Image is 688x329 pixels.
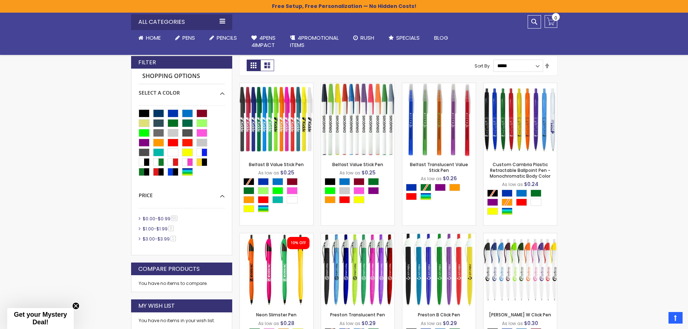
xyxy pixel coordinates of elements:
div: Green [368,178,379,185]
span: 0 [554,14,557,21]
a: Preston B Click Pen [402,233,476,239]
span: Specials [396,34,420,42]
div: Blue Light [516,190,527,197]
img: Preston Translucent Pen [321,233,394,307]
div: Blue Light [272,178,283,185]
a: Belfast Value Stick Pen [332,161,383,168]
div: Lime Green [325,187,336,194]
span: 9 [168,226,174,231]
div: Red [258,196,269,203]
strong: My Wish List [138,302,175,310]
span: 4PROMOTIONAL ITEMS [290,34,339,49]
div: You have no items in your wish list. [139,318,225,324]
img: Belfast Translucent Value Stick Pen [402,83,476,156]
strong: Filter [138,59,156,66]
div: Assorted [502,208,512,215]
div: Purple [368,187,379,194]
img: Custom Cambria Plastic Retractable Ballpoint Pen - Monochromatic Body Color [484,83,557,156]
span: $0.29 [362,320,376,327]
div: Get your Mystery Deal!Close teaser [7,308,74,329]
div: 10% OFF [291,241,306,246]
div: Green Light [258,187,269,194]
div: Yellow [487,208,498,215]
span: Home [146,34,161,42]
button: Close teaser [72,302,79,309]
span: As low as [339,320,360,326]
a: [PERSON_NAME] W Click Pen [489,312,551,318]
a: Belfast Translucent Value Stick Pen [410,161,468,173]
span: Pencils [217,34,237,42]
a: Pencils [202,30,244,46]
div: Teal [272,196,283,203]
div: Assorted [420,193,431,200]
a: $1.00-$1.999 [141,226,176,232]
strong: Compare Products [138,265,200,273]
div: Green [243,187,254,194]
strong: Grid [247,60,260,71]
div: Red [516,199,527,206]
img: Neon Slimster Pen [240,233,313,307]
span: Blog [434,34,448,42]
iframe: Google Customer Reviews [628,309,688,329]
div: Blue [258,178,269,185]
div: Select A Color [406,184,476,202]
div: Purple [487,199,498,206]
div: You have no items to compare. [131,275,232,292]
span: As low as [502,181,523,187]
a: Preston Translucent Pen [321,233,394,239]
span: As low as [339,170,360,176]
div: Pink [354,187,364,194]
div: Burgundy [354,178,364,185]
span: As low as [258,170,279,176]
span: As low as [502,320,523,326]
span: Get your Mystery Deal! [14,311,67,326]
span: 4Pens 4impact [251,34,276,49]
span: 1 [170,236,176,241]
a: Custom Cambria Plastic Retractable Ballpoint Pen - Monochromatic Body Color [484,83,557,89]
div: Pink [287,187,298,194]
a: Neon Slimster Pen [240,233,313,239]
a: Home [131,30,168,46]
img: Preston B Click Pen [402,233,476,307]
div: Orange [243,196,254,203]
span: $3.00 [143,236,155,242]
a: Belfast Translucent Value Stick Pen [402,83,476,89]
span: $0.99 [158,216,170,222]
div: Lime Green [272,187,283,194]
a: Pens [168,30,202,46]
div: Blue [502,190,512,197]
img: Belfast Value Stick Pen [321,83,394,156]
div: Orange [449,184,460,191]
div: Blue [406,184,417,191]
div: All Categories [131,14,232,30]
div: Blue Light [339,178,350,185]
span: $3.99 [157,236,170,242]
a: Preston B Click Pen [418,312,460,318]
div: Yellow [243,205,254,212]
span: $0.30 [524,320,538,327]
span: $0.26 [443,175,457,182]
div: Orange [325,196,336,203]
div: Grey Light [339,187,350,194]
span: $0.24 [524,181,538,188]
a: Belfast Value Stick Pen [321,83,394,89]
div: Assorted [258,205,269,212]
span: 50 [171,216,177,221]
a: Preston Translucent Pen [330,312,385,318]
a: 4Pens4impact [244,30,283,53]
div: Red [406,193,417,200]
div: Burgundy [287,178,298,185]
a: Belfast B Value Stick Pen [240,83,313,89]
div: Green [531,190,541,197]
a: $3.00-$3.991 [141,236,178,242]
label: Sort By [475,62,490,69]
div: Select A Color [139,84,225,96]
span: $0.25 [280,169,294,176]
div: Select A Color [487,190,557,217]
a: Belfast B Value Stick Pen [249,161,304,168]
a: Neon Slimster Pen [256,312,297,318]
span: $1.99 [156,226,168,232]
span: $1.00 [143,226,154,232]
div: Select A Color [325,178,394,205]
a: 0 [545,15,557,28]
